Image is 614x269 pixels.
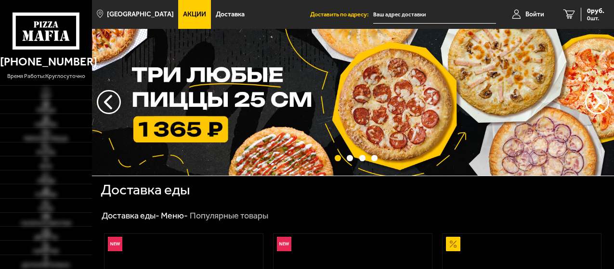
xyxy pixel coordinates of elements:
a: Меню- [161,210,188,221]
h1: Доставка еды [101,183,190,197]
span: [GEOGRAPHIC_DATA] [107,11,174,18]
span: Доставка [216,11,245,18]
span: Войти [525,11,544,18]
button: предыдущий [585,90,609,114]
button: точки переключения [359,155,366,161]
button: следующий [97,90,121,114]
img: Новинка [108,237,122,251]
button: точки переключения [371,155,378,161]
div: Популярные товары [190,210,268,221]
span: 0 руб. [587,8,604,14]
img: Новинка [277,237,291,251]
a: Доставка еды- [102,210,159,221]
input: Ваш адрес доставки [373,6,496,24]
button: точки переключения [347,155,353,161]
span: Акции [183,11,206,18]
img: Акционный [446,237,460,251]
span: 0 шт. [587,15,604,21]
span: Доставить по адресу: [310,12,373,18]
button: точки переключения [335,155,341,161]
